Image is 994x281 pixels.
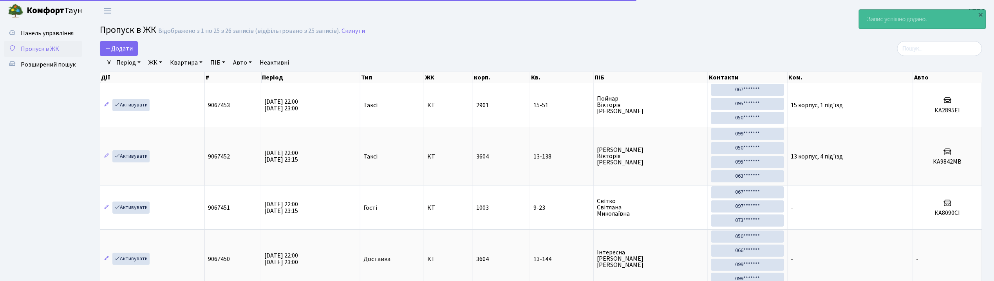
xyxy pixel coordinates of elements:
[916,255,919,263] span: -
[208,101,230,110] span: 9067453
[533,153,590,160] span: 13-138
[100,72,205,83] th: Дії
[98,4,117,17] button: Переключити навігацію
[264,149,298,164] span: [DATE] 22:00 [DATE] 23:15
[791,255,793,263] span: -
[4,41,82,57] a: Пропуск в ЖК
[342,27,365,35] a: Скинути
[262,72,361,83] th: Період
[533,102,590,108] span: 15-51
[100,41,138,56] a: Додати
[476,101,489,110] span: 2901
[158,27,340,35] div: Відображено з 1 по 25 з 26 записів (відфільтровано з 25 записів).
[4,25,82,41] a: Панель управління
[113,56,144,69] a: Період
[476,255,489,263] span: 3604
[363,153,378,160] span: Таксі
[533,256,590,262] span: 13-144
[597,249,704,268] span: Інтересна [PERSON_NAME] [PERSON_NAME]
[230,56,255,69] a: Авто
[916,107,979,114] h5: КА2895ЕІ
[112,99,150,111] a: Активувати
[530,72,594,83] th: Кв.
[363,205,377,211] span: Гості
[27,4,64,17] b: Комфорт
[791,204,793,212] span: -
[208,255,230,263] span: 9067450
[427,205,470,211] span: КТ
[208,204,230,212] span: 9067451
[264,251,298,267] span: [DATE] 22:00 [DATE] 23:00
[473,72,530,83] th: корп.
[112,202,150,214] a: Активувати
[427,153,470,160] span: КТ
[363,256,390,262] span: Доставка
[105,44,133,53] span: Додати
[205,72,261,83] th: #
[264,97,298,113] span: [DATE] 22:00 [DATE] 23:00
[897,41,982,56] input: Пошук...
[8,3,23,19] img: logo.png
[27,4,82,18] span: Таун
[257,56,292,69] a: Неактивні
[476,204,489,212] span: 1003
[21,60,76,69] span: Розширений пошук
[112,150,150,162] a: Активувати
[363,102,378,108] span: Таксі
[112,253,150,265] a: Активувати
[597,198,704,217] span: Світко Світлана Миколаївна
[533,205,590,211] span: 9-23
[977,11,985,18] div: ×
[360,72,424,83] th: Тип
[969,6,985,16] a: КПП4
[859,10,986,29] div: Запис успішно додано.
[21,29,74,38] span: Панель управління
[100,23,156,37] span: Пропуск в ЖК
[167,56,206,69] a: Квартира
[208,152,230,161] span: 9067452
[913,72,982,83] th: Авто
[427,102,470,108] span: КТ
[916,158,979,166] h5: КА9842МВ
[708,72,788,83] th: Контакти
[791,101,843,110] span: 15 корпус, 1 під'їзд
[424,72,473,83] th: ЖК
[4,57,82,72] a: Розширений пошук
[791,152,843,161] span: 13 корпус, 4 під'їзд
[145,56,165,69] a: ЖК
[597,147,704,166] span: [PERSON_NAME] Вікторія [PERSON_NAME]
[597,95,704,114] span: Пойнар Вікторія [PERSON_NAME]
[788,72,914,83] th: Ком.
[969,7,985,15] b: КПП4
[427,256,470,262] span: КТ
[264,200,298,215] span: [DATE] 22:00 [DATE] 23:15
[207,56,228,69] a: ПІБ
[916,209,979,217] h5: КА8090СІ
[21,45,59,53] span: Пропуск в ЖК
[476,152,489,161] span: 3604
[594,72,708,83] th: ПІБ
